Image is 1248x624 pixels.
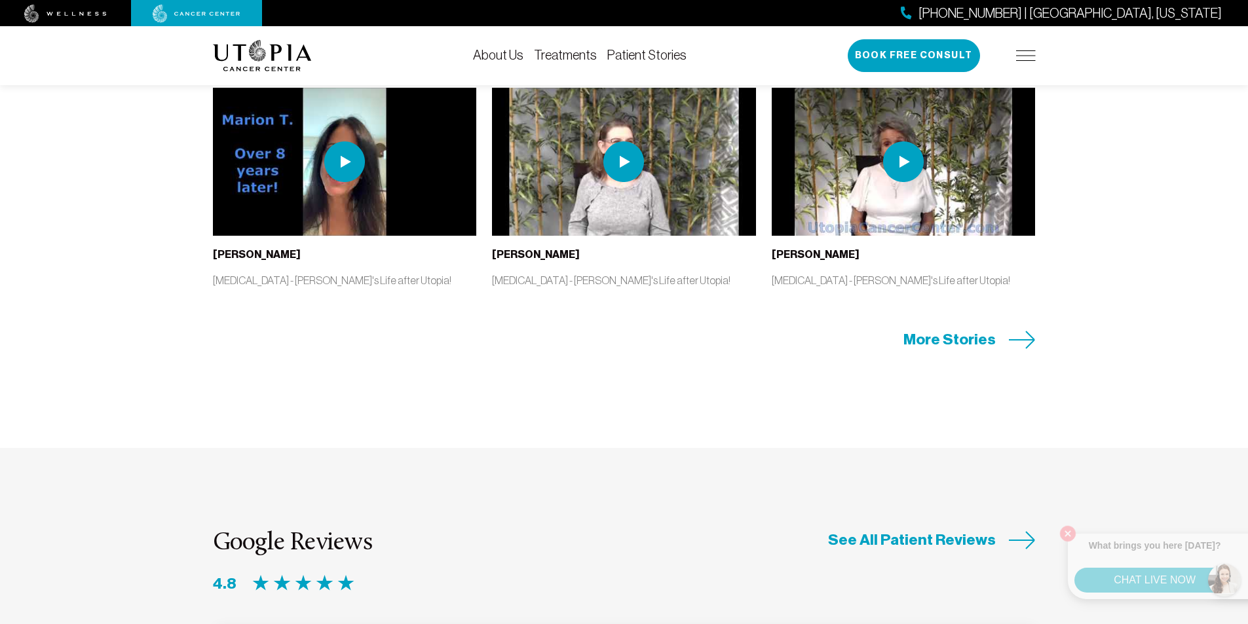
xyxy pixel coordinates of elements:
[903,329,1036,350] a: More Stories
[213,574,236,594] span: 4.8
[903,329,996,350] span: More Stories
[213,248,301,261] b: [PERSON_NAME]
[828,530,1036,550] a: See All Patient Reviews
[213,273,477,287] p: [MEDICAL_DATA] - [PERSON_NAME]'s Life after Utopia!
[918,4,1222,23] span: [PHONE_NUMBER] | [GEOGRAPHIC_DATA], [US_STATE]
[772,248,860,261] b: [PERSON_NAME]
[828,530,996,550] span: See All Patient Reviews
[534,48,597,62] a: Treatments
[607,48,687,62] a: Patient Stories
[213,40,312,71] img: logo
[473,48,523,62] a: About Us
[492,248,580,261] b: [PERSON_NAME]
[24,5,107,23] img: wellness
[772,88,1036,236] img: thumbnail
[1016,50,1036,61] img: icon-hamburger
[153,5,240,23] img: cancer center
[603,141,644,182] img: play icon
[213,88,477,236] img: thumbnail
[252,575,354,592] img: Google Reviews
[492,88,756,236] img: thumbnail
[772,273,1036,287] p: [MEDICAL_DATA] - [PERSON_NAME]'s Life after Utopia!
[492,273,756,287] p: [MEDICAL_DATA] - [PERSON_NAME]'s Life after Utopia!
[324,141,365,182] img: play icon
[883,141,924,182] img: play icon
[213,530,372,557] h3: Google Reviews
[848,39,980,72] button: Book Free Consult
[901,4,1222,23] a: [PHONE_NUMBER] | [GEOGRAPHIC_DATA], [US_STATE]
